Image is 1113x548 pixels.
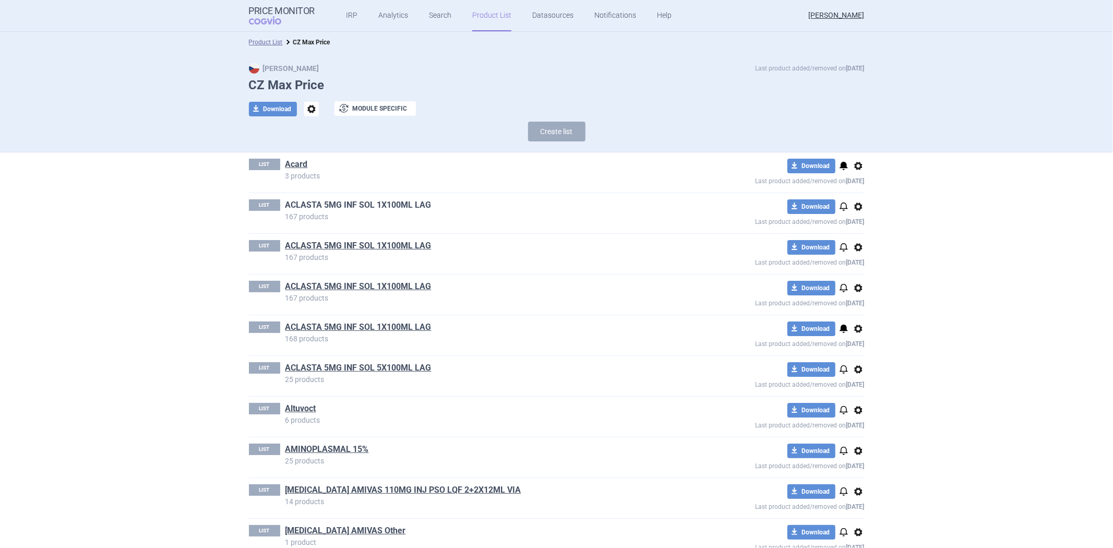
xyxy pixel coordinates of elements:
[787,403,835,418] button: Download
[249,281,280,292] p: LIST
[787,199,835,214] button: Download
[680,377,865,390] p: Last product added/removed on
[285,281,432,292] a: ACLASTA 5MG INF SOL 1X100ML LAG
[249,78,865,93] h1: CZ Max Price
[249,444,280,455] p: LIST
[285,362,680,376] h1: ACLASTA 5MG INF SOL 5X100ML LAG
[285,457,680,464] p: 25 products
[285,362,432,374] a: ACLASTA 5MG INF SOL 5X100ML LAG
[249,199,280,211] p: LIST
[787,159,835,173] button: Download
[285,172,680,180] p: 3 products
[680,173,865,186] p: Last product added/removed on
[285,281,680,294] h1: ACLASTA 5MG INF SOL 1X100ML LAG
[285,159,308,170] a: Acard
[285,484,680,498] h1: ARTESUNATE AMIVAS 110MG INJ PSO LQF 2+2X12ML VIA
[680,418,865,431] p: Last product added/removed on
[285,444,680,457] h1: AMINOPLASMAL 15%
[285,525,406,537] a: [MEDICAL_DATA] AMIVAS Other
[285,159,680,172] h1: Acard
[787,281,835,295] button: Download
[285,199,432,211] a: ACLASTA 5MG INF SOL 1X100ML LAG
[680,336,865,349] p: Last product added/removed on
[680,295,865,308] p: Last product added/removed on
[285,376,680,383] p: 25 products
[787,525,835,540] button: Download
[249,16,296,25] span: COGVIO
[528,122,585,141] button: Create list
[285,254,680,261] p: 167 products
[285,240,680,254] h1: ACLASTA 5MG INF SOL 1X100ML LAG
[787,362,835,377] button: Download
[285,321,680,335] h1: ACLASTA 5MG INF SOL 1X100ML LAG
[285,525,680,539] h1: ARTESUNATE AMIVAS Other
[846,462,865,470] strong: [DATE]
[249,362,280,374] p: LIST
[846,259,865,266] strong: [DATE]
[787,484,835,499] button: Download
[285,213,680,220] p: 167 products
[846,177,865,185] strong: [DATE]
[249,64,319,73] strong: [PERSON_NAME]
[846,218,865,225] strong: [DATE]
[787,240,835,255] button: Download
[249,63,259,74] img: CZ
[249,525,280,537] p: LIST
[249,6,315,26] a: Price MonitorCOGVIO
[756,63,865,74] p: Last product added/removed on
[249,484,280,496] p: LIST
[285,321,432,333] a: ACLASTA 5MG INF SOL 1X100ML LAG
[283,37,330,47] li: CZ Max Price
[846,503,865,510] strong: [DATE]
[249,403,280,414] p: LIST
[680,214,865,227] p: Last product added/removed on
[249,39,283,46] a: Product List
[285,240,432,252] a: ACLASTA 5MG INF SOL 1X100ML LAG
[846,381,865,388] strong: [DATE]
[249,102,297,116] button: Download
[846,340,865,348] strong: [DATE]
[285,444,369,455] a: AMINOPLASMAL 15%
[846,300,865,307] strong: [DATE]
[285,294,680,302] p: 167 products
[680,458,865,471] p: Last product added/removed on
[285,416,680,424] p: 6 products
[680,499,865,512] p: Last product added/removed on
[249,159,280,170] p: LIST
[787,321,835,336] button: Download
[249,37,283,47] li: Product List
[846,422,865,429] strong: [DATE]
[285,484,521,496] a: [MEDICAL_DATA] AMIVAS 110MG INJ PSO LQF 2+2X12ML VIA
[846,65,865,72] strong: [DATE]
[285,403,316,414] a: Altuvoct
[787,444,835,458] button: Download
[285,498,680,505] p: 14 products
[285,335,680,342] p: 168 products
[334,101,416,116] button: Module specific
[293,39,330,46] strong: CZ Max Price
[680,255,865,268] p: Last product added/removed on
[249,321,280,333] p: LIST
[285,403,680,416] h1: Altuvoct
[249,240,280,252] p: LIST
[249,6,315,16] strong: Price Monitor
[285,199,680,213] h1: ACLASTA 5MG INF SOL 1X100ML LAG
[285,539,680,546] p: 1 product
